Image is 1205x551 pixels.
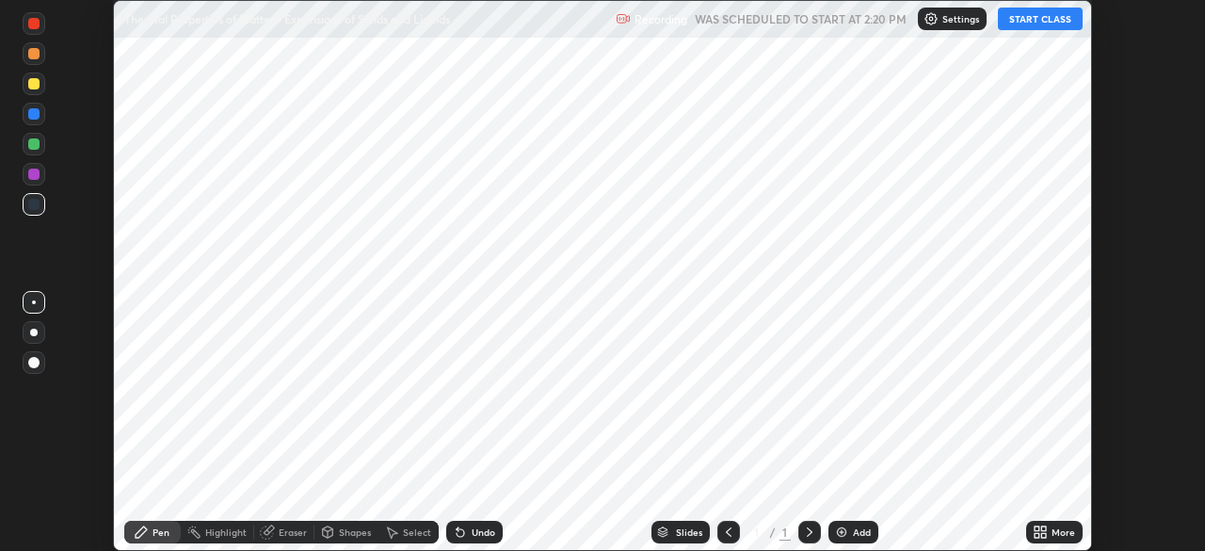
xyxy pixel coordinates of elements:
div: Slides [676,527,702,537]
div: Pen [153,527,169,537]
img: recording.375f2c34.svg [616,11,631,26]
h5: WAS SCHEDULED TO START AT 2:20 PM [695,10,907,27]
p: Recording [635,12,687,26]
div: Highlight [205,527,247,537]
img: add-slide-button [834,525,849,540]
img: class-settings-icons [924,11,939,26]
div: / [770,527,776,538]
p: Thermal Properties of Matter - Expansions of Solids and Liquids [124,11,450,26]
div: Eraser [279,527,307,537]
div: 1 [779,524,791,541]
div: Undo [472,527,495,537]
div: More [1052,527,1075,537]
div: Select [403,527,431,537]
div: Add [853,527,871,537]
p: Settings [942,14,979,24]
div: Shapes [339,527,371,537]
div: 1 [747,527,766,538]
button: START CLASS [998,8,1083,30]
